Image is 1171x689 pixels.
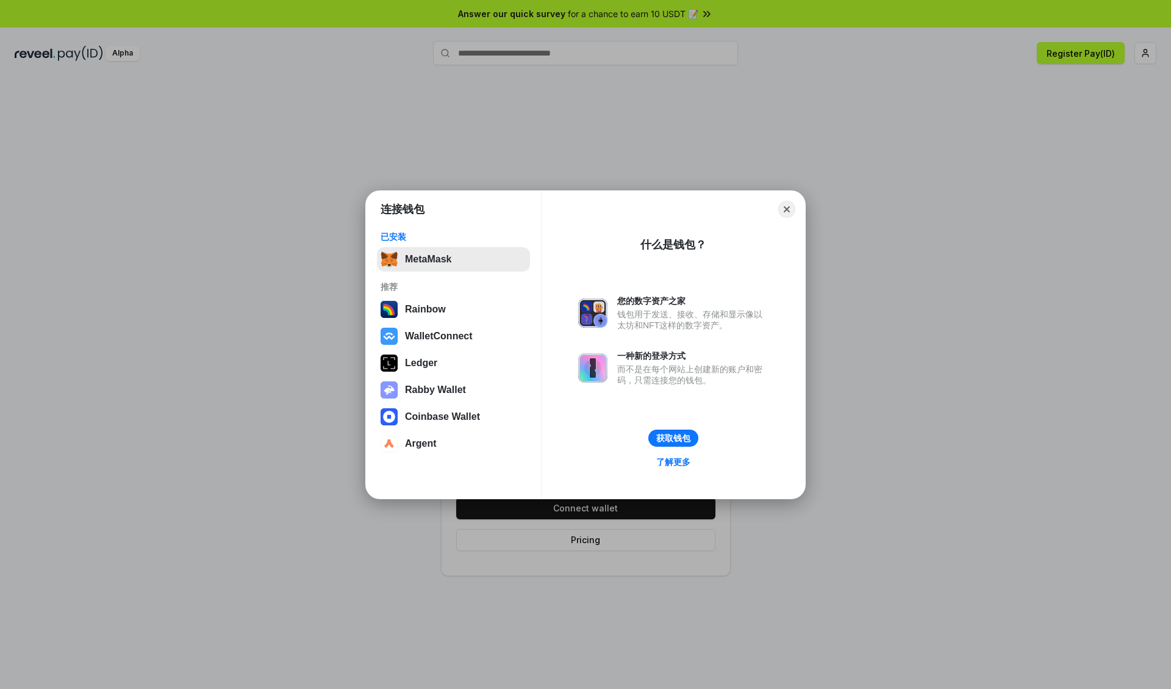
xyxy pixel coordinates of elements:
[405,438,437,449] div: Argent
[381,202,424,217] h1: 连接钱包
[377,351,530,375] button: Ledger
[405,254,451,265] div: MetaMask
[381,301,398,318] img: svg+xml,%3Csvg%20width%3D%22120%22%20height%3D%22120%22%20viewBox%3D%220%200%20120%20120%22%20fil...
[405,384,466,395] div: Rabby Wallet
[649,454,698,470] a: 了解更多
[381,328,398,345] img: svg+xml,%3Csvg%20width%3D%2228%22%20height%3D%2228%22%20viewBox%3D%220%200%2028%2028%22%20fill%3D...
[405,411,480,422] div: Coinbase Wallet
[381,408,398,425] img: svg+xml,%3Csvg%20width%3D%2228%22%20height%3D%2228%22%20viewBox%3D%220%200%2028%2028%22%20fill%3D...
[377,324,530,348] button: WalletConnect
[381,435,398,452] img: svg+xml,%3Csvg%20width%3D%2228%22%20height%3D%2228%22%20viewBox%3D%220%200%2028%2028%22%20fill%3D...
[377,247,530,272] button: MetaMask
[381,381,398,399] img: svg+xml,%3Csvg%20xmlns%3D%22http%3A%2F%2Fwww.w3.org%2F2000%2Fsvg%22%20fill%3D%22none%22%20viewBox...
[617,350,768,361] div: 一种新的登录方式
[381,355,398,372] img: svg+xml,%3Csvg%20xmlns%3D%22http%3A%2F%2Fwww.w3.org%2F2000%2Fsvg%22%20width%3D%2228%22%20height%3...
[656,456,690,467] div: 了解更多
[778,201,795,218] button: Close
[656,433,690,444] div: 获取钱包
[377,378,530,402] button: Rabby Wallet
[648,430,698,447] button: 获取钱包
[381,281,526,292] div: 推荐
[617,309,768,331] div: 钱包用于发送、接收、存储和显示像以太坊和NFT这样的数字资产。
[377,297,530,322] button: Rainbow
[381,231,526,242] div: 已安装
[578,298,607,328] img: svg+xml,%3Csvg%20xmlns%3D%22http%3A%2F%2Fwww.w3.org%2F2000%2Fsvg%22%20fill%3D%22none%22%20viewBox...
[381,251,398,268] img: svg+xml,%3Csvg%20fill%3D%22none%22%20height%3D%2233%22%20viewBox%3D%220%200%2035%2033%22%20width%...
[578,353,607,383] img: svg+xml,%3Csvg%20xmlns%3D%22http%3A%2F%2Fwww.w3.org%2F2000%2Fsvg%22%20fill%3D%22none%22%20viewBox...
[640,237,706,252] div: 什么是钱包？
[405,331,473,342] div: WalletConnect
[405,304,446,315] div: Rainbow
[405,358,437,369] div: Ledger
[617,364,768,386] div: 而不是在每个网站上创建新的账户和密码，只需连接您的钱包。
[377,405,530,429] button: Coinbase Wallet
[377,431,530,456] button: Argent
[617,295,768,306] div: 您的数字资产之家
